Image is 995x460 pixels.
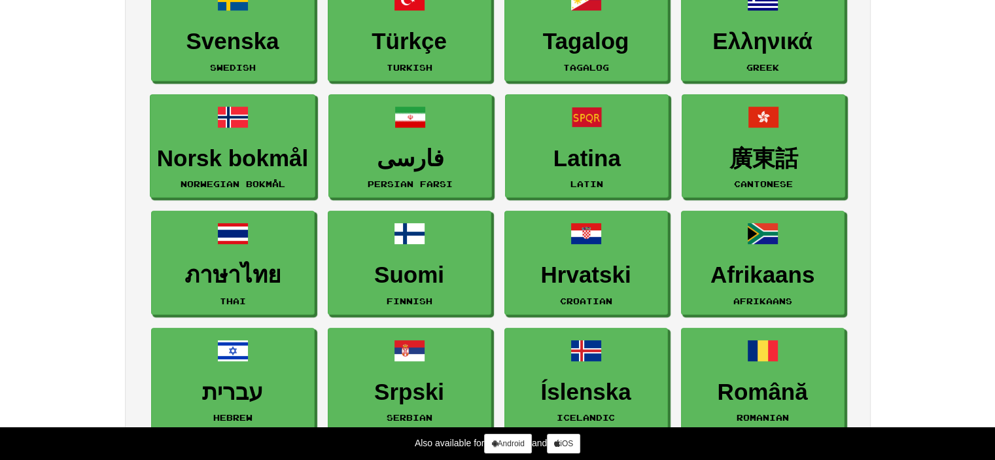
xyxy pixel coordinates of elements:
a: SuomiFinnish [328,211,491,315]
h3: Afrikaans [688,262,837,288]
h3: Svenska [158,29,307,54]
a: RomânăRomanian [681,328,845,432]
small: Thai [220,296,246,306]
a: ÍslenskaIcelandic [504,328,668,432]
h3: فارسی [336,146,485,171]
h3: עברית [158,380,307,405]
a: 廣東話Cantonese [682,94,845,198]
small: Romanian [737,413,789,422]
small: Icelandic [557,413,615,422]
a: SrpskiSerbian [328,328,491,432]
a: עבריתHebrew [151,328,315,432]
a: Android [484,434,531,453]
h3: Norsk bokmål [157,146,308,171]
a: ภาษาไทยThai [151,211,315,315]
small: Finnish [387,296,432,306]
h3: Latina [512,146,661,171]
h3: Íslenska [512,380,661,405]
small: Cantonese [734,179,793,188]
h3: Hrvatski [512,262,661,288]
small: Hebrew [213,413,253,422]
small: Serbian [387,413,432,422]
a: AfrikaansAfrikaans [681,211,845,315]
a: iOS [547,434,580,453]
small: Persian Farsi [368,179,453,188]
small: Turkish [387,63,432,72]
h3: Tagalog [512,29,661,54]
small: Afrikaans [733,296,792,306]
h3: 廣東話 [689,146,838,171]
h3: Türkçe [335,29,484,54]
a: LatinaLatin [505,94,669,198]
small: Swedish [210,63,256,72]
h3: ภาษาไทย [158,262,307,288]
small: Greek [746,63,779,72]
a: Norsk bokmålNorwegian Bokmål [150,94,315,198]
small: Norwegian Bokmål [181,179,285,188]
small: Tagalog [563,63,609,72]
h3: Ελληνικά [688,29,837,54]
h3: Suomi [335,262,484,288]
small: Latin [570,179,603,188]
a: HrvatskiCroatian [504,211,668,315]
small: Croatian [560,296,612,306]
a: فارسیPersian Farsi [328,94,492,198]
h3: Srpski [335,380,484,405]
h3: Română [688,380,837,405]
